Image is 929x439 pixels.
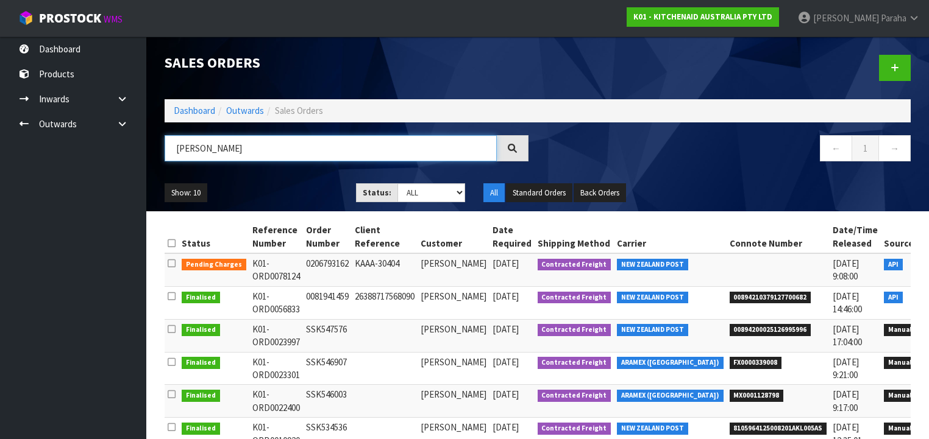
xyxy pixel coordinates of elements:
[633,12,772,22] strong: K01 - KITCHENAID AUSTRALIA PTY LTD
[884,423,916,435] span: Manual
[418,253,489,286] td: [PERSON_NAME]
[104,13,123,25] small: WMS
[182,390,220,402] span: Finalised
[182,259,246,271] span: Pending Charges
[730,324,811,336] span: 00894200025126995996
[538,292,611,304] span: Contracted Freight
[165,135,497,161] input: Search sales orders
[617,292,688,304] span: NEW ZEALAND POST
[833,356,859,381] span: [DATE] 9:21:00
[182,324,220,336] span: Finalised
[39,10,101,26] span: ProStock
[617,357,724,369] span: ARAMEX ([GEOGRAPHIC_DATA])
[538,259,611,271] span: Contracted Freight
[352,220,418,253] th: Client Reference
[617,390,724,402] span: ARAMEX ([GEOGRAPHIC_DATA])
[418,286,489,319] td: [PERSON_NAME]
[182,292,220,304] span: Finalised
[249,385,303,418] td: K01-ORD0022400
[303,319,352,352] td: SSK547576
[535,220,614,253] th: Shipping Method
[617,423,688,435] span: NEW ZEALAND POST
[617,324,688,336] span: NEW ZEALAND POST
[820,135,852,161] a: ←
[182,357,220,369] span: Finalised
[493,421,519,433] span: [DATE]
[538,390,611,402] span: Contracted Freight
[884,259,903,271] span: API
[884,292,903,304] span: API
[833,323,862,348] span: [DATE] 17:04:00
[884,324,916,336] span: Manual
[165,183,207,203] button: Show: 10
[418,352,489,385] td: [PERSON_NAME]
[727,220,830,253] th: Connote Number
[418,319,489,352] td: [PERSON_NAME]
[483,183,505,203] button: All
[303,253,352,286] td: 0206793162
[614,220,727,253] th: Carrier
[493,258,519,269] span: [DATE]
[833,290,862,315] span: [DATE] 14:46:00
[730,390,784,402] span: MX0001128798
[303,385,352,418] td: SSK546003
[493,356,519,368] span: [DATE]
[538,423,611,435] span: Contracted Freight
[881,220,919,253] th: Source
[813,12,879,24] span: [PERSON_NAME]
[182,423,220,435] span: Finalised
[275,105,323,116] span: Sales Orders
[830,220,881,253] th: Date/Time Released
[833,258,859,282] span: [DATE] 9:08:00
[538,357,611,369] span: Contracted Freight
[730,423,827,435] span: 8105964125008201AKL005AS
[249,220,303,253] th: Reference Number
[418,220,489,253] th: Customer
[730,292,811,304] span: 00894210379127700682
[418,385,489,418] td: [PERSON_NAME]
[617,259,688,271] span: NEW ZEALAND POST
[249,352,303,385] td: K01-ORD0023301
[852,135,879,161] a: 1
[506,183,572,203] button: Standard Orders
[179,220,249,253] th: Status
[18,10,34,26] img: cube-alt.png
[489,220,535,253] th: Date Required
[627,7,779,27] a: K01 - KITCHENAID AUSTRALIA PTY LTD
[303,220,352,253] th: Order Number
[352,253,418,286] td: KAAA-30404
[249,319,303,352] td: K01-ORD0023997
[878,135,911,161] a: →
[249,253,303,286] td: K01-ORD0078124
[493,388,519,400] span: [DATE]
[833,388,859,413] span: [DATE] 9:17:00
[249,286,303,319] td: K01-ORD0056833
[730,357,782,369] span: FX0000339008
[174,105,215,116] a: Dashboard
[303,286,352,319] td: 0081941459
[226,105,264,116] a: Outwards
[884,390,916,402] span: Manual
[538,324,611,336] span: Contracted Freight
[574,183,626,203] button: Back Orders
[881,12,906,24] span: Paraha
[352,286,418,319] td: 26388717568090
[165,55,529,71] h1: Sales Orders
[547,135,911,165] nav: Page navigation
[303,352,352,385] td: SSK546907
[493,290,519,302] span: [DATE]
[884,357,916,369] span: Manual
[363,188,391,198] strong: Status:
[493,323,519,335] span: [DATE]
